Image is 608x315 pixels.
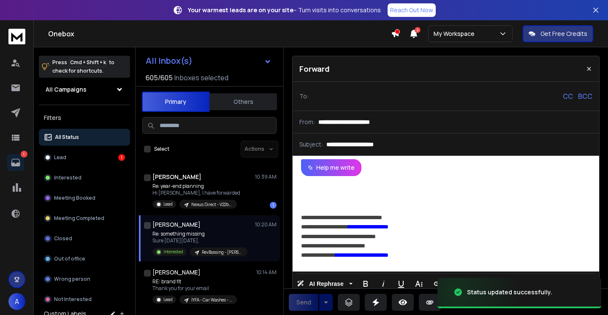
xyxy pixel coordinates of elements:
p: Meeting Booked [54,195,95,201]
button: All Status [39,129,130,146]
a: Reach Out Now [388,3,436,17]
button: Primary [142,92,209,112]
h1: Onebox [48,29,391,39]
button: Italic (⌘I) [375,275,391,292]
p: Reach Out Now [390,6,433,14]
p: Not Interested [54,296,92,303]
button: All Inbox(s) [139,52,278,69]
p: Get Free Credits [540,30,587,38]
p: RevBossing - [PERSON_NAME] cold outreach [202,249,242,255]
p: Thank you for your email [152,285,237,292]
a: 1 [7,154,24,171]
p: Re: something missing [152,231,247,237]
button: Lead1 [39,149,130,166]
p: CC [563,91,573,101]
p: 10:20 AM [255,221,277,228]
h1: All Inbox(s) [146,57,193,65]
p: 10:14 AM [256,269,277,276]
p: To: [299,92,309,100]
span: 2 [415,27,421,33]
p: Interested [163,249,183,255]
div: Status updated successfully. [467,288,552,296]
button: Bold (⌘B) [358,275,374,292]
p: IYFA - Car Washes - [PERSON_NAME] [191,297,232,303]
p: Lead [163,201,173,207]
button: More Text [411,275,427,292]
p: Meeting Completed [54,215,104,222]
button: All Campaigns [39,81,130,98]
p: – Turn visits into conversations [188,6,381,14]
p: 1 [21,151,27,157]
button: Closed [39,230,130,247]
p: From: [299,118,315,126]
button: Insert Link (⌘K) [430,275,446,292]
p: BCC [578,91,592,101]
span: 605 / 605 [146,73,173,83]
button: Get Free Credits [523,25,593,42]
button: Meeting Booked [39,190,130,206]
p: RE: brand fit [152,278,237,285]
button: Interested [39,169,130,186]
button: Others [209,92,277,111]
span: Cmd + Shift + k [69,57,107,67]
button: A [8,293,25,310]
img: logo [8,29,25,44]
button: Help me write [301,159,361,176]
p: Nexus Direct - V22b Messaging - Q4/Giving [DATE] planning - retarget [191,201,232,208]
h1: All Campaigns [46,85,87,94]
label: Select [154,146,169,152]
p: Hi [PERSON_NAME], I have forwarded [152,190,240,196]
div: 1 [118,154,125,161]
span: AI Rephrase [307,280,345,288]
p: Sure [DATE][DATE], [152,237,247,244]
div: 1 [270,202,277,209]
button: Wrong person [39,271,130,288]
p: 10:39 AM [255,174,277,180]
p: All Status [55,134,79,141]
h3: Filters [39,112,130,124]
strong: Your warmest leads are on your site [188,6,293,14]
p: Lead [163,296,173,303]
button: Out of office [39,250,130,267]
p: Interested [54,174,81,181]
button: AI Rephrase [295,275,354,292]
h1: [PERSON_NAME] [152,220,201,229]
button: Underline (⌘U) [393,275,409,292]
p: Re: year-end planning [152,183,240,190]
p: Closed [54,235,72,242]
p: Subject: [299,140,323,149]
p: My Workspace [434,30,478,38]
p: Wrong person [54,276,90,282]
h1: [PERSON_NAME] [152,268,201,277]
p: Lead [54,154,66,161]
button: Not Interested [39,291,130,308]
p: Out of office [54,255,85,262]
p: Press to check for shortcuts. [52,58,114,75]
button: Meeting Completed [39,210,130,227]
h1: [PERSON_NAME] [152,173,201,181]
p: Forward [299,63,330,75]
h3: Inboxes selected [174,73,228,83]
